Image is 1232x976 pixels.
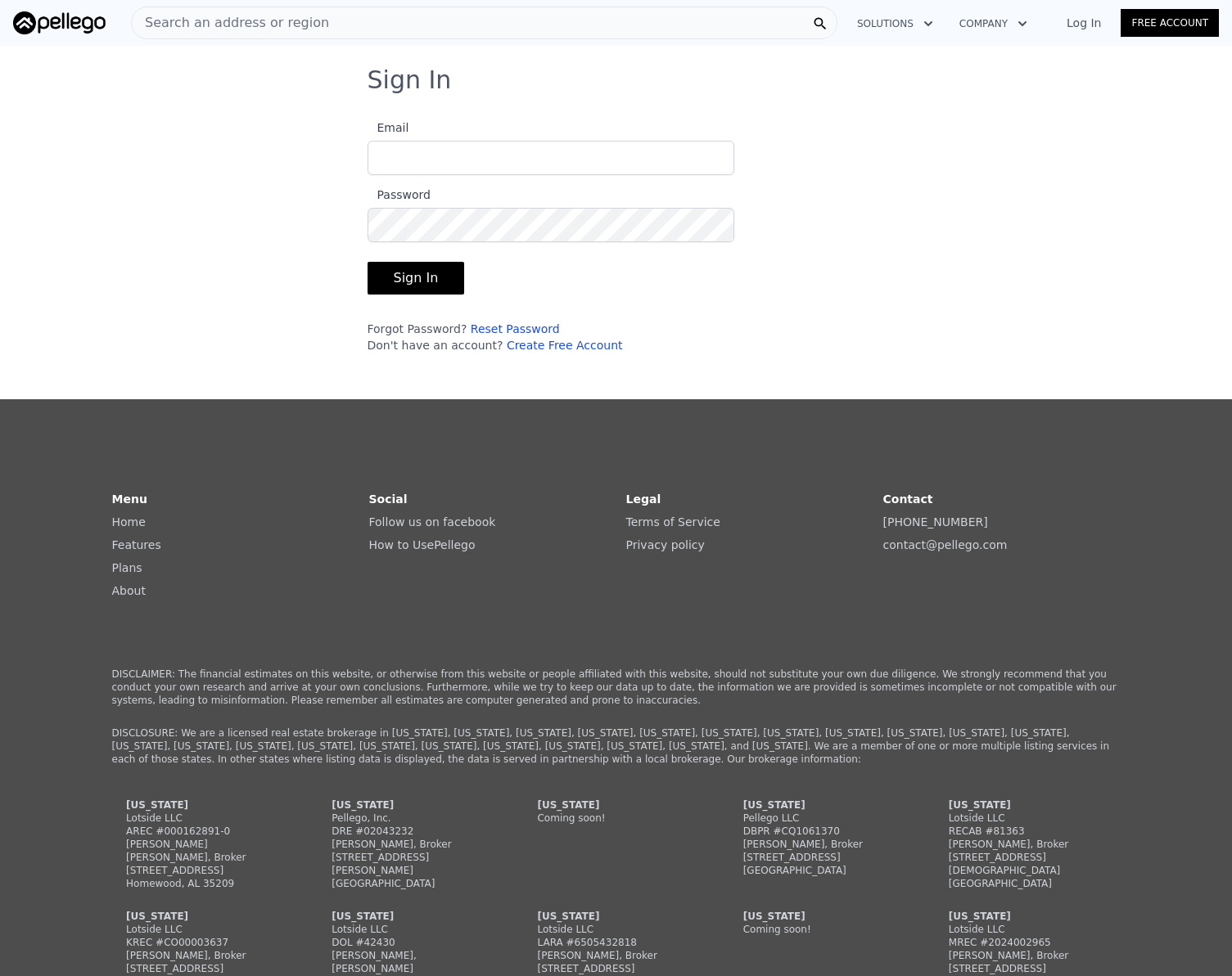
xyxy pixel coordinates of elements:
[883,538,1008,551] a: contact@pellego.com
[949,877,1106,890] div: [GEOGRAPHIC_DATA]
[537,936,694,949] div: LARA #6505432818
[537,798,694,812] div: [US_STATE]
[112,538,161,551] a: Features
[537,812,694,825] div: Coming soon!
[126,798,283,812] div: [US_STATE]
[743,838,900,851] div: [PERSON_NAME], Broker
[368,141,734,175] input: Email
[126,812,283,825] div: Lotside LLC
[626,538,705,551] a: Privacy policy
[332,923,489,936] div: Lotside LLC
[949,812,1106,825] div: Lotside LLC
[332,798,489,812] div: [US_STATE]
[368,188,431,201] span: Password
[949,798,1106,812] div: [US_STATE]
[112,492,147,506] strong: Menu
[368,65,865,95] h3: Sign In
[537,923,694,936] div: Lotside LLC
[743,825,900,838] div: DBPR #CQ1061370
[949,936,1106,949] div: MREC #2024002965
[112,584,146,597] a: About
[743,851,900,864] div: [STREET_ADDRESS]
[949,910,1106,923] div: [US_STATE]
[743,812,900,825] div: Pellego LLC
[743,864,900,877] div: [GEOGRAPHIC_DATA]
[112,561,142,574] a: Plans
[126,838,283,864] div: [PERSON_NAME] [PERSON_NAME], Broker
[369,492,408,506] strong: Social
[743,910,900,923] div: [US_STATE]
[946,9,1040,38] button: Company
[369,538,476,551] a: How to UsePellego
[332,936,489,949] div: DOL #42430
[743,798,900,812] div: [US_STATE]
[332,825,489,838] div: DRE #02043232
[537,910,694,923] div: [US_STATE]
[626,492,661,506] strong: Legal
[112,726,1121,766] p: DISCLOSURE: We are a licensed real estate brokerage in [US_STATE], [US_STATE], [US_STATE], [US_ST...
[949,851,1106,877] div: [STREET_ADDRESS][DEMOGRAPHIC_DATA]
[949,825,1106,838] div: RECAB #81363
[368,321,734,353] div: Forgot Password? Don't have an account?
[1047,15,1121,31] a: Log In
[126,877,283,890] div: Homewood, AL 35209
[949,838,1106,851] div: [PERSON_NAME], Broker
[332,812,489,825] div: Pellego, Inc.
[368,208,734,242] input: Password
[126,825,283,838] div: AREC #000162891-0
[743,923,900,936] div: Coming soon!
[537,962,694,975] div: [STREET_ADDRESS]
[132,13,329,33] span: Search an address or region
[126,910,283,923] div: [US_STATE]
[112,515,146,528] a: Home
[537,949,694,962] div: [PERSON_NAME], Broker
[507,339,623,352] a: Create Free Account
[112,668,1121,707] p: DISCLAIMER: The financial estimates on this website, or otherwise from this website or people aff...
[626,515,720,528] a: Terms of Service
[949,949,1106,962] div: [PERSON_NAME], Broker
[126,936,283,949] div: KREC #CO00003637
[471,322,560,335] a: Reset Password
[368,121,409,134] span: Email
[368,262,465,295] button: Sign In
[883,515,988,528] a: [PHONE_NUMBER]
[883,492,933,506] strong: Contact
[844,9,946,38] button: Solutions
[126,949,283,962] div: [PERSON_NAME], Broker
[126,864,283,877] div: [STREET_ADDRESS]
[126,923,283,936] div: Lotside LLC
[369,515,496,528] a: Follow us on facebook
[332,949,489,975] div: [PERSON_NAME], [PERSON_NAME]
[332,910,489,923] div: [US_STATE]
[332,838,489,851] div: [PERSON_NAME], Broker
[126,962,283,975] div: [STREET_ADDRESS]
[332,851,489,877] div: [STREET_ADDRESS][PERSON_NAME]
[1121,9,1219,37] a: Free Account
[332,877,489,890] div: [GEOGRAPHIC_DATA]
[949,923,1106,936] div: Lotside LLC
[13,11,106,34] img: Pellego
